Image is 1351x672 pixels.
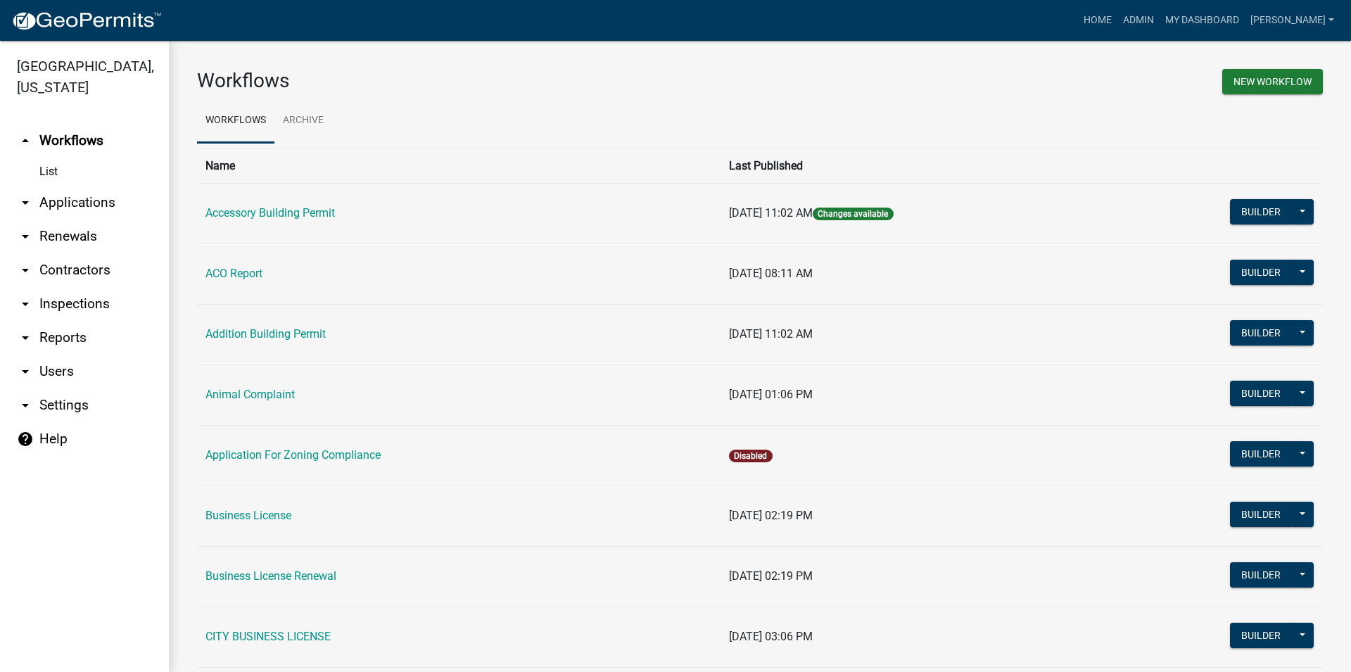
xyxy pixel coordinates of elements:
[197,148,721,183] th: Name
[274,99,332,144] a: Archive
[729,450,772,462] span: Disabled
[721,148,1105,183] th: Last Published
[1222,69,1323,94] button: New Workflow
[17,431,34,448] i: help
[1078,7,1117,34] a: Home
[813,208,893,220] span: Changes available
[205,509,291,522] a: Business License
[205,448,381,462] a: Application For Zoning Compliance
[17,329,34,346] i: arrow_drop_down
[1230,320,1292,345] button: Builder
[17,296,34,312] i: arrow_drop_down
[205,569,336,583] a: Business License Renewal
[1245,7,1340,34] a: [PERSON_NAME]
[197,69,749,93] h3: Workflows
[729,267,813,280] span: [DATE] 08:11 AM
[1160,7,1245,34] a: My Dashboard
[205,267,262,280] a: ACO Report
[17,262,34,279] i: arrow_drop_down
[205,630,331,643] a: CITY BUSINESS LICENSE
[1230,381,1292,406] button: Builder
[1230,562,1292,588] button: Builder
[729,327,813,341] span: [DATE] 11:02 AM
[729,630,813,643] span: [DATE] 03:06 PM
[17,397,34,414] i: arrow_drop_down
[17,194,34,211] i: arrow_drop_down
[1230,623,1292,648] button: Builder
[1230,441,1292,467] button: Builder
[729,206,813,220] span: [DATE] 11:02 AM
[205,206,335,220] a: Accessory Building Permit
[17,363,34,380] i: arrow_drop_down
[197,99,274,144] a: Workflows
[1230,502,1292,527] button: Builder
[1230,260,1292,285] button: Builder
[205,327,326,341] a: Addition Building Permit
[729,509,813,522] span: [DATE] 02:19 PM
[1230,199,1292,224] button: Builder
[205,388,295,401] a: Animal Complaint
[1117,7,1160,34] a: Admin
[17,228,34,245] i: arrow_drop_down
[729,569,813,583] span: [DATE] 02:19 PM
[729,388,813,401] span: [DATE] 01:06 PM
[17,132,34,149] i: arrow_drop_up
